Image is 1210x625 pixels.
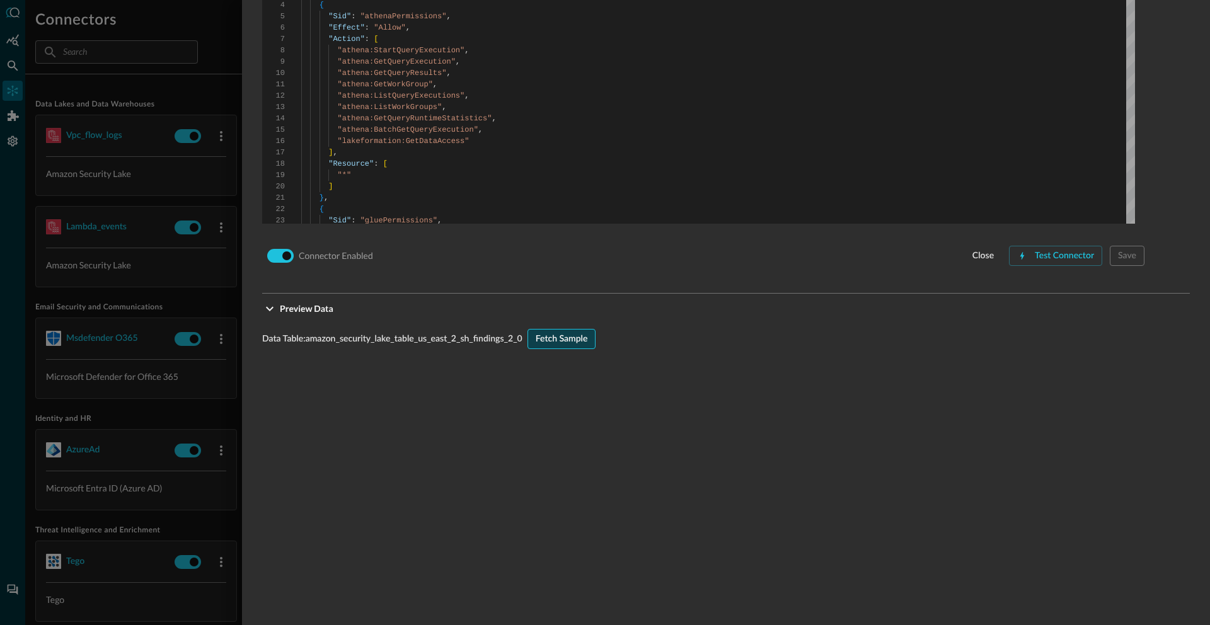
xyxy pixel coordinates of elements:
[365,35,369,43] span: :
[262,181,285,192] div: 20
[262,158,285,169] div: 18
[324,193,328,202] span: ,
[280,302,333,315] p: Preview Data
[338,69,447,77] span: "athena:GetQueryResults"
[374,35,378,43] span: [
[328,35,365,43] span: "Action"
[456,57,460,66] span: ,
[320,1,324,9] span: {
[262,11,285,22] div: 5
[338,125,478,134] span: "athena:BatchGetQueryExecution"
[492,114,496,123] span: ,
[338,103,442,112] span: "athena:ListWorkGroups"
[328,148,333,157] span: ]
[406,23,410,32] span: ,
[262,33,285,45] div: 7
[433,80,437,89] span: ,
[262,79,285,90] div: 11
[320,205,324,214] span: {
[328,159,374,168] span: "Resource"
[1035,248,1094,264] div: Test Connector
[338,57,456,66] span: "athena:GetQueryExecution"
[320,193,324,202] span: }
[972,248,994,264] div: close
[365,23,369,32] span: :
[478,125,483,134] span: ,
[262,301,277,316] svg: Expand More
[338,46,465,55] span: "athena:StartQueryExecution"
[262,45,285,56] div: 8
[262,333,522,345] span: Data Table: amazon_security_lake_table_us_east_2_sh_findings_2_0
[333,148,337,157] span: ,
[262,101,285,113] div: 13
[328,12,351,21] span: "Sid"
[328,23,365,32] span: "Effect"
[338,137,470,146] span: "lakeformation:GetDataAccess"
[262,169,285,181] div: 19
[262,113,285,124] div: 14
[338,80,433,89] span: "athena:GetWorkGroup"
[527,329,596,349] button: Fetch Sample
[338,91,465,100] span: "athena:ListQueryExecutions"
[360,216,437,225] span: "gluePermissions"
[262,22,285,33] div: 6
[338,114,492,123] span: "athena:GetQueryRuntimeStatistics"
[442,103,446,112] span: ,
[536,331,588,347] div: Fetch Sample
[351,12,355,21] span: :
[374,23,405,32] span: "Allow"
[262,67,285,79] div: 10
[262,215,285,226] div: 23
[328,216,351,225] span: "Sid"
[262,192,285,204] div: 21
[262,204,285,215] div: 22
[383,159,388,168] span: [
[446,12,451,21] span: ,
[965,246,1001,266] button: close
[262,147,285,158] div: 17
[464,91,469,100] span: ,
[351,216,355,225] span: :
[299,249,373,262] p: Connector Enabled
[360,12,447,21] span: "athenaPermissions"
[262,56,285,67] div: 9
[262,294,1190,324] button: Preview Data
[262,135,285,147] div: 16
[328,182,333,191] span: ]
[262,90,285,101] div: 12
[374,159,378,168] span: :
[464,46,469,55] span: ,
[437,216,442,225] span: ,
[1009,246,1102,266] button: Test Connector
[262,124,285,135] div: 15
[446,69,451,77] span: ,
